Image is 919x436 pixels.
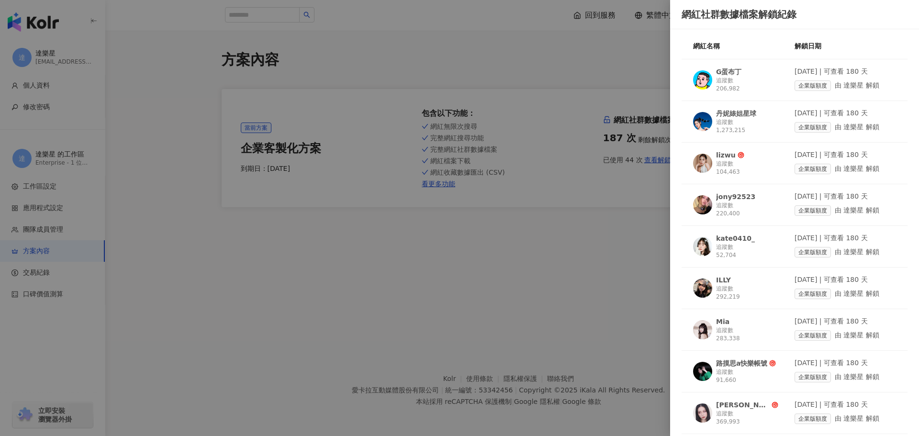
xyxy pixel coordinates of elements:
img: KOL Avatar [693,237,712,256]
img: KOL Avatar [693,362,712,381]
div: 追蹤數 220,400 [716,201,778,218]
div: G蛋布丁 [716,67,742,77]
img: KOL Avatar [693,70,712,89]
span: 企業版額度 [795,372,831,382]
div: [DATE] | 可查看 180 天 [795,192,896,201]
a: KOL AvatarG蛋布丁追蹤數 206,982[DATE] | 可查看 180 天企業版額度由 達樂星 解鎖 [682,67,908,101]
div: 追蹤數 91,660 [716,368,778,384]
div: [DATE] | 可查看 180 天 [795,317,896,326]
div: 追蹤數 1,273,215 [716,118,778,134]
div: [DATE] | 可查看 180 天 [795,234,896,243]
span: 企業版額度 [795,122,831,133]
div: 追蹤數 283,338 [716,326,778,343]
div: 由 達樂星 解鎖 [795,289,896,299]
div: [DATE] | 可查看 180 天 [795,150,896,160]
span: 企業版額度 [795,414,831,424]
span: 企業版額度 [795,289,831,299]
span: 企業版額度 [795,205,831,216]
div: 網紅名稱 [693,41,795,51]
img: KOL Avatar [693,195,712,214]
div: 追蹤數 292,219 [716,285,778,301]
span: 企業版額度 [795,80,831,91]
a: KOL AvatarMia追蹤數 283,338[DATE] | 可查看 180 天企業版額度由 達樂星 解鎖 [682,317,908,351]
a: KOL Avatarlizwu追蹤數 104,463[DATE] | 可查看 180 天企業版額度由 達樂星 解鎖 [682,150,908,184]
a: KOL AvatarILLY追蹤數 292,219[DATE] | 可查看 180 天企業版額度由 達樂星 解鎖 [682,275,908,309]
div: [DATE] | 可查看 180 天 [795,400,896,410]
div: 由 達樂星 解鎖 [795,247,896,257]
div: 由 達樂星 解鎖 [795,205,896,216]
a: KOL Avatar[PERSON_NAME] MACUP追蹤數 369,993[DATE] | 可查看 180 天企業版額度由 達樂星 解鎖 [682,400,908,434]
span: 企業版額度 [795,247,831,257]
div: [DATE] | 可查看 180 天 [795,109,896,118]
div: 追蹤數 104,463 [716,160,778,176]
div: [DATE] | 可查看 180 天 [795,358,896,368]
div: [DATE] | 可查看 180 天 [795,275,896,285]
div: 追蹤數 52,704 [716,243,778,259]
div: 丹妮婊姐星球 [716,109,756,118]
a: KOL Avatarjony92523追蹤數 220,400[DATE] | 可查看 180 天企業版額度由 達樂星 解鎖 [682,192,908,226]
img: KOL Avatar [693,112,712,131]
div: 追蹤數 369,993 [716,410,778,426]
div: 由 達樂星 解鎖 [795,164,896,174]
img: KOL Avatar [693,403,712,423]
img: KOL Avatar [693,154,712,173]
div: [PERSON_NAME] MACUP [716,400,770,410]
div: 由 達樂星 解鎖 [795,80,896,91]
a: KOL Avatarkate0410_追蹤數 52,704[DATE] | 可查看 180 天企業版額度由 達樂星 解鎖 [682,234,908,268]
div: 路摸思a快樂帳號 [716,358,767,368]
span: 企業版額度 [795,330,831,341]
img: KOL Avatar [693,320,712,339]
div: 由 達樂星 解鎖 [795,414,896,424]
div: 由 達樂星 解鎖 [795,372,896,382]
div: kate0410_ [716,234,755,243]
div: 由 達樂星 解鎖 [795,330,896,341]
div: [DATE] | 可查看 180 天 [795,67,896,77]
span: 企業版額度 [795,164,831,174]
a: KOL Avatar丹妮婊姐星球追蹤數 1,273,215[DATE] | 可查看 180 天企業版額度由 達樂星 解鎖 [682,109,908,143]
div: Mia [716,317,729,326]
div: ILLY [716,275,731,285]
div: lizwu [716,150,736,160]
div: jony92523 [716,192,755,201]
div: 解鎖日期 [795,41,896,51]
img: KOL Avatar [693,279,712,298]
a: KOL Avatar路摸思a快樂帳號追蹤數 91,660[DATE] | 可查看 180 天企業版額度由 達樂星 解鎖 [682,358,908,392]
div: 由 達樂星 解鎖 [795,122,896,133]
div: 網紅社群數據檔案解鎖紀錄 [682,8,908,21]
div: 追蹤數 206,982 [716,77,778,93]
